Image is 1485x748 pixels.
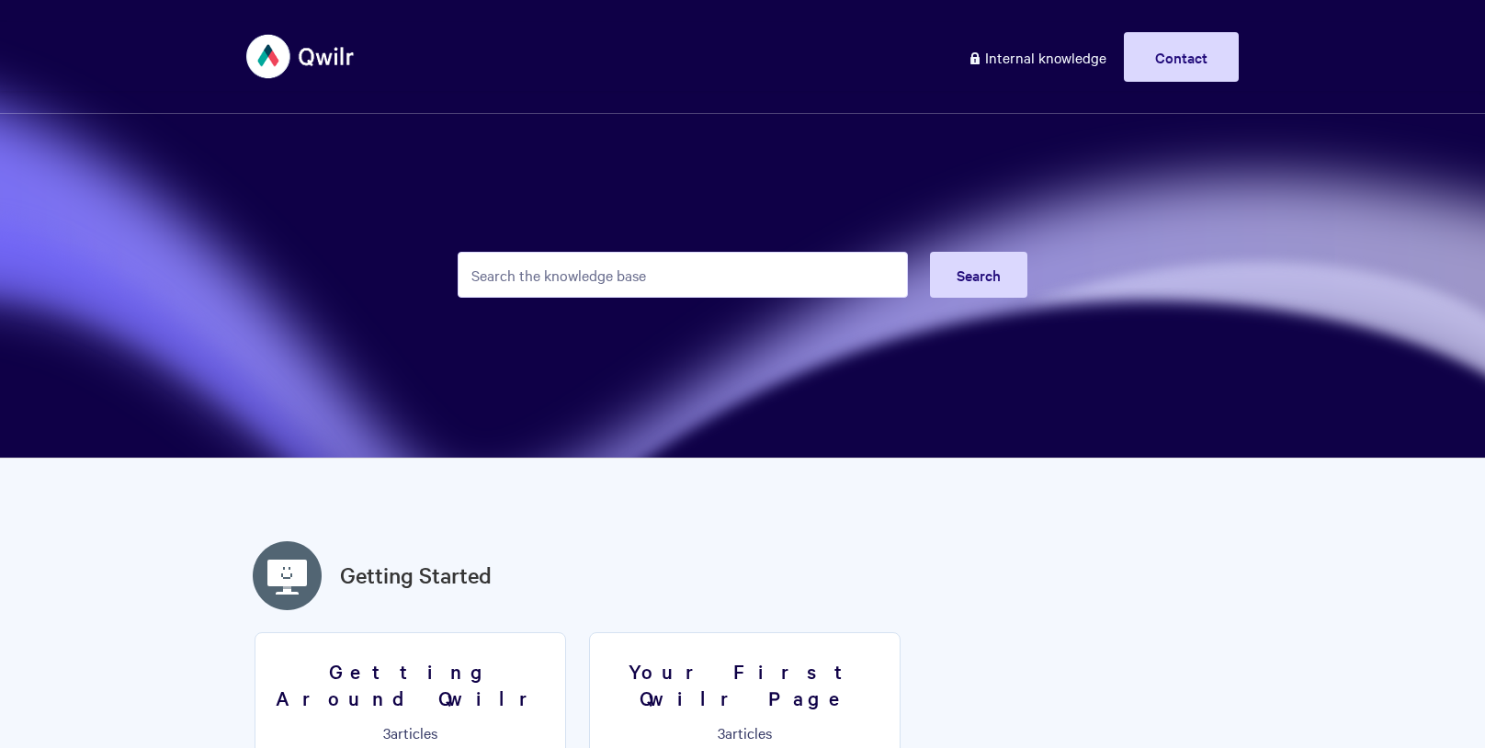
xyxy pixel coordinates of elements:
[601,724,889,741] p: articles
[340,559,492,592] a: Getting Started
[957,265,1001,285] span: Search
[246,22,356,91] img: Qwilr Help Center
[266,724,554,741] p: articles
[930,252,1027,298] button: Search
[1124,32,1239,82] a: Contact
[601,658,889,710] h3: Your First Qwilr Page
[458,252,908,298] input: Search the knowledge base
[718,722,725,742] span: 3
[383,722,391,742] span: 3
[266,658,554,710] h3: Getting Around Qwilr
[954,32,1120,82] a: Internal knowledge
